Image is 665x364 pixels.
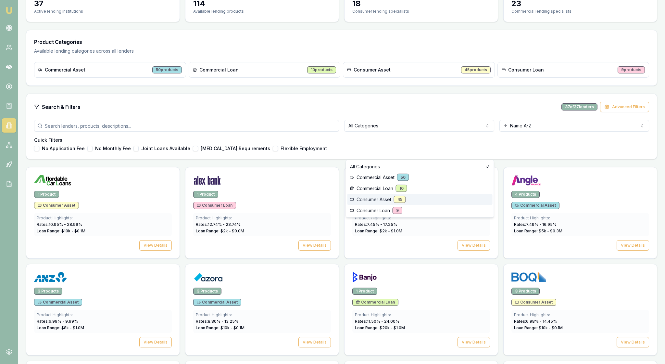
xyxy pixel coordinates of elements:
span: Consumer Loan [357,207,390,214]
span: Consumer Asset [357,196,391,203]
div: 9 [393,207,402,214]
div: 45 [394,196,406,203]
span: Commercial Loan [357,185,393,192]
div: 10 [396,185,407,192]
span: Commercial Asset [357,174,395,181]
div: 50 [397,174,409,181]
span: All Categories [350,163,380,170]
